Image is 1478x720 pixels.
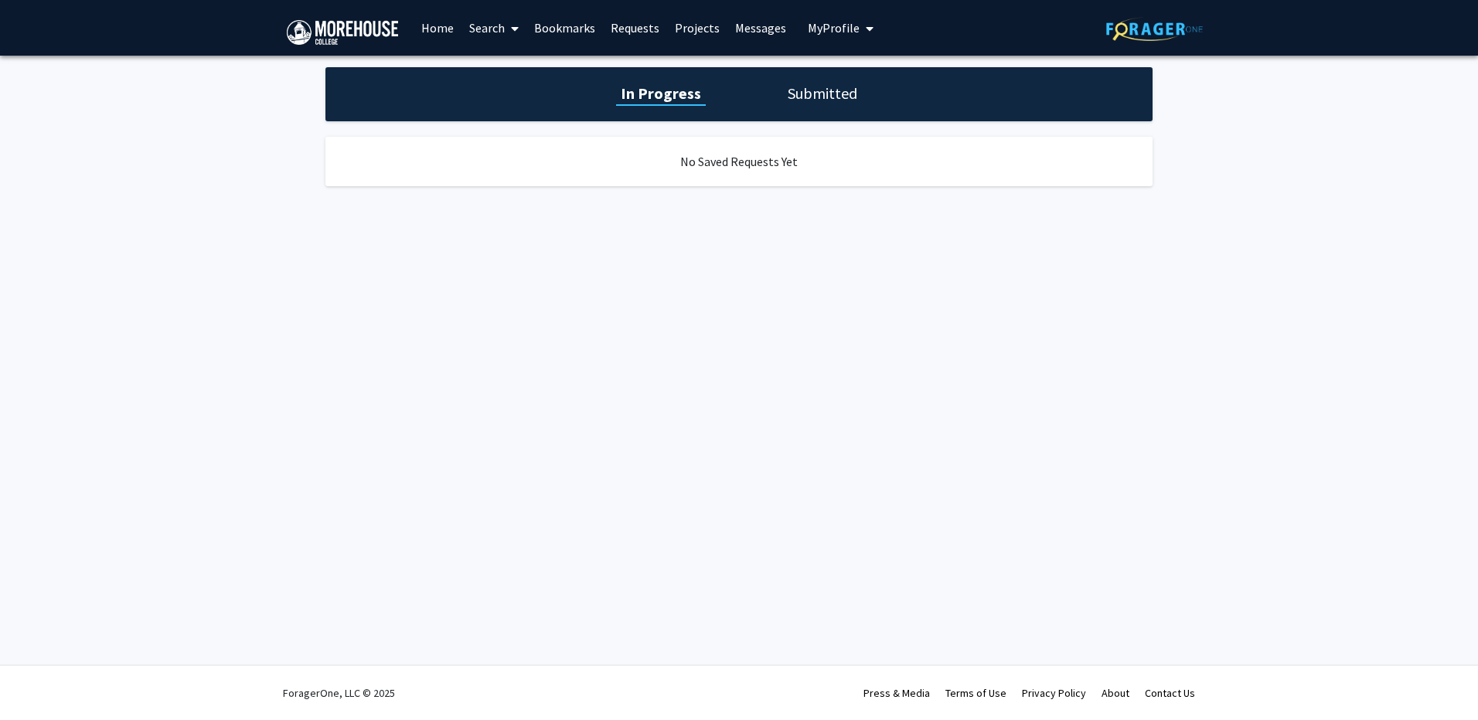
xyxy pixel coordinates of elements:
[1102,686,1129,700] a: About
[1106,17,1203,41] img: ForagerOne Logo
[808,20,860,36] span: My Profile
[283,666,395,720] div: ForagerOne, LLC © 2025
[461,1,526,55] a: Search
[667,1,727,55] a: Projects
[783,83,862,104] h1: Submitted
[1145,686,1195,700] a: Contact Us
[414,1,461,55] a: Home
[616,83,706,104] h1: In Progress
[325,137,1153,186] div: No Saved Requests Yet
[727,1,794,55] a: Messages
[603,1,667,55] a: Requests
[287,20,398,45] img: Morehouse College Logo
[526,1,603,55] a: Bookmarks
[1022,686,1086,700] a: Privacy Policy
[863,686,930,700] a: Press & Media
[12,650,66,708] iframe: Chat
[945,686,1006,700] a: Terms of Use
